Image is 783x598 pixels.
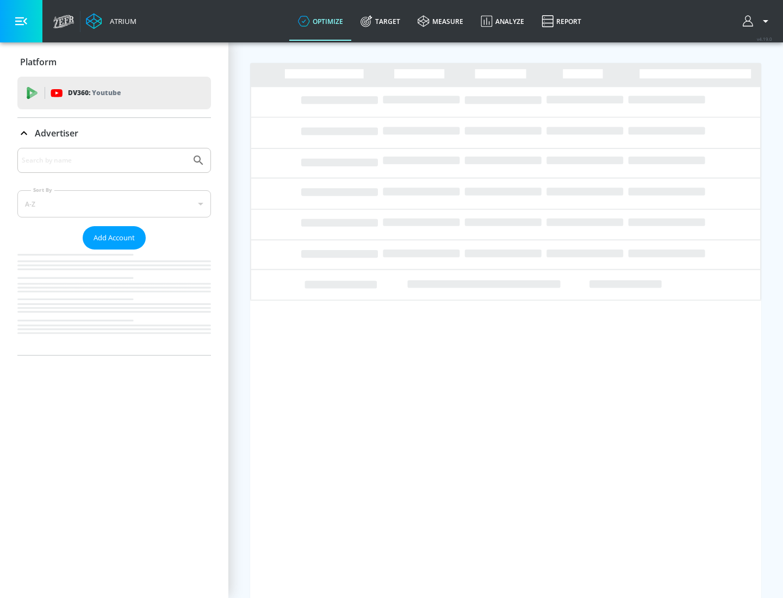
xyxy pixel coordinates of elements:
input: Search by name [22,153,187,167]
div: DV360: Youtube [17,77,211,109]
div: A-Z [17,190,211,217]
a: measure [409,2,472,41]
div: Advertiser [17,148,211,355]
span: Add Account [94,232,135,244]
div: Atrium [105,16,136,26]
nav: list of Advertiser [17,250,211,355]
p: Advertiser [35,127,78,139]
p: DV360: [68,87,121,99]
p: Youtube [92,87,121,98]
a: optimize [289,2,352,41]
label: Sort By [31,186,54,194]
div: Platform [17,47,211,77]
div: Advertiser [17,118,211,148]
a: Atrium [86,13,136,29]
a: Report [533,2,590,41]
a: Target [352,2,409,41]
span: v 4.19.0 [757,36,772,42]
p: Platform [20,56,57,68]
a: Analyze [472,2,533,41]
button: Add Account [83,226,146,250]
